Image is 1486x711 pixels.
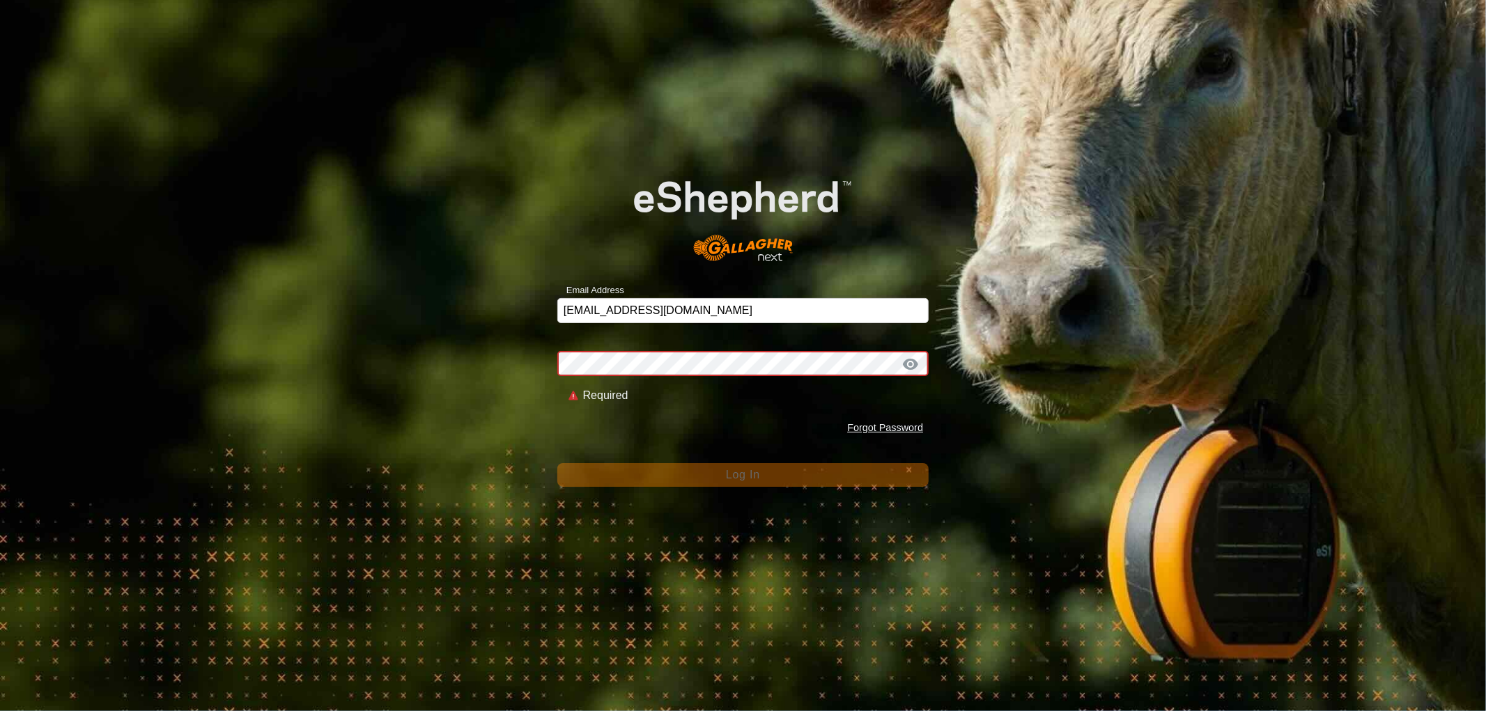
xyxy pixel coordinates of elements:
[847,422,923,433] a: Forgot Password
[594,150,892,276] img: E-shepherd Logo
[557,298,929,323] input: Email Address
[583,387,912,404] div: Required
[557,283,624,297] label: Email Address
[557,463,929,487] button: Log In
[726,469,760,480] span: Log In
